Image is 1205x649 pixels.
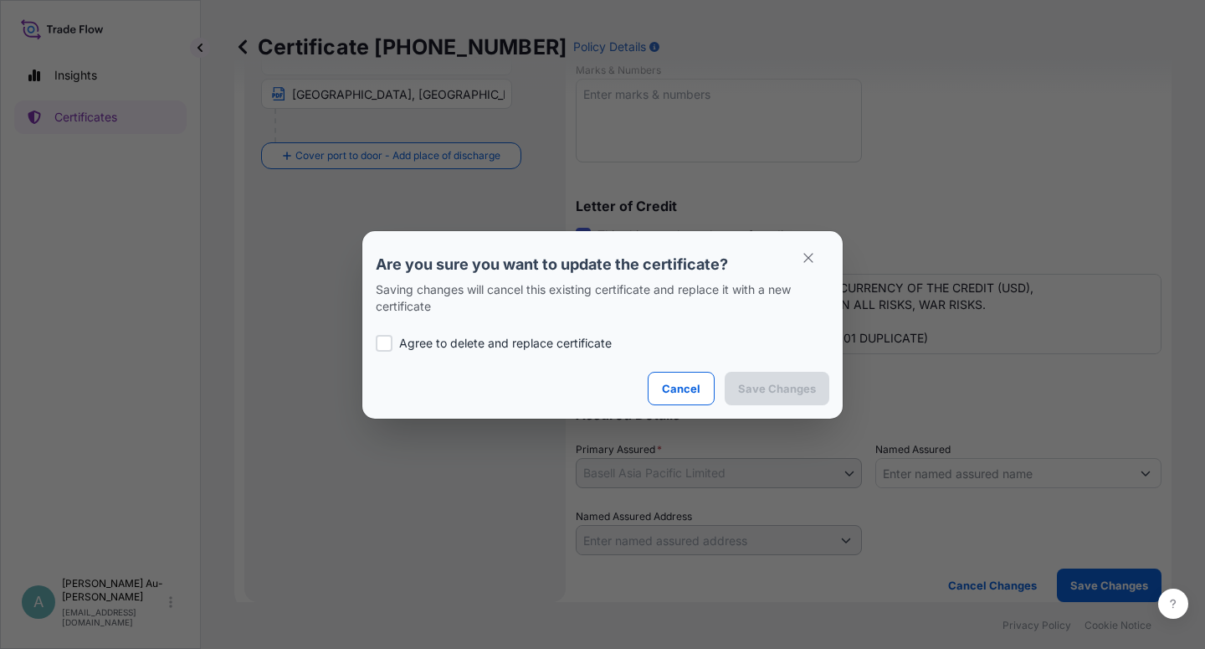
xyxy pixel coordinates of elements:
[738,380,816,397] p: Save Changes
[662,380,700,397] p: Cancel
[399,335,612,352] p: Agree to delete and replace certificate
[376,255,829,275] p: Are you sure you want to update the certificate?
[725,372,829,405] button: Save Changes
[648,372,715,405] button: Cancel
[376,281,829,315] p: Saving changes will cancel this existing certificate and replace it with a new certificate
